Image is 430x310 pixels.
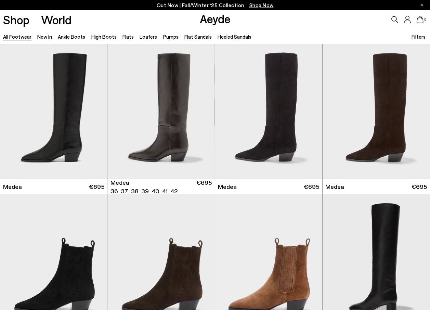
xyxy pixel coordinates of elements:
[121,187,128,195] li: 37
[323,44,430,179] img: Medea Suede Knee-High Boots
[37,34,52,40] a: New In
[325,182,344,191] span: Medea
[107,44,214,179] div: 1 / 6
[140,34,157,40] a: Loafers
[163,34,179,40] a: Pumps
[200,11,231,26] a: Aeyde
[170,187,178,195] li: 42
[58,34,85,40] a: Ankle Boots
[412,34,426,40] span: Filters
[110,187,175,195] ul: variant
[249,2,274,8] span: Navigate to /collections/new-in
[214,44,322,179] div: 2 / 6
[91,34,117,40] a: High Boots
[122,34,134,40] a: Flats
[162,187,168,195] li: 41
[424,18,427,22] span: 0
[107,179,214,194] a: Medea 36 37 38 39 40 41 42 €695
[141,187,149,195] li: 39
[89,182,104,191] span: €695
[196,178,212,195] span: €695
[110,187,118,195] li: 36
[41,14,71,26] a: World
[107,44,214,179] img: Medea Knee-High Boots
[107,44,214,179] a: 6 / 6 1 / 6 2 / 6 3 / 6 4 / 6 5 / 6 6 / 6 1 / 6 Next slide Previous slide
[3,14,29,26] a: Shop
[157,1,274,10] p: Out Now | Fall/Winter ‘25 Collection
[152,187,159,195] li: 40
[304,182,319,191] span: €695
[110,178,129,187] span: Medea
[218,34,251,40] a: Heeled Sandals
[131,187,139,195] li: 38
[3,34,31,40] a: All Footwear
[3,182,22,191] span: Medea
[417,16,424,23] a: 0
[323,179,430,194] a: Medea €695
[184,34,212,40] a: Flat Sandals
[214,44,322,179] img: Medea Knee-High Boots
[412,182,427,191] span: €695
[215,44,322,179] img: Medea Suede Knee-High Boots
[218,182,237,191] span: Medea
[215,179,322,194] a: Medea €695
